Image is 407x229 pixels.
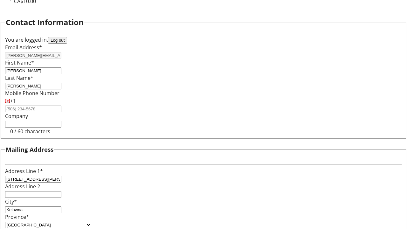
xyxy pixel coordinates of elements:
label: Address Line 2 [5,183,40,190]
input: Address [5,176,61,183]
label: Province* [5,213,29,220]
button: Log out [48,37,67,44]
input: (506) 234-5678 [5,106,61,112]
label: City* [5,198,17,205]
label: Mobile Phone Number [5,90,59,97]
label: Address Line 1* [5,168,43,175]
label: Company [5,113,28,120]
h2: Contact Information [6,17,84,28]
label: Last Name* [5,74,33,81]
input: City [5,206,61,213]
h3: Mailing Address [6,145,53,154]
tr-character-limit: 0 / 60 characters [10,128,50,135]
div: You are logged in. [5,36,402,44]
label: Email Address* [5,44,42,51]
label: First Name* [5,59,34,66]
